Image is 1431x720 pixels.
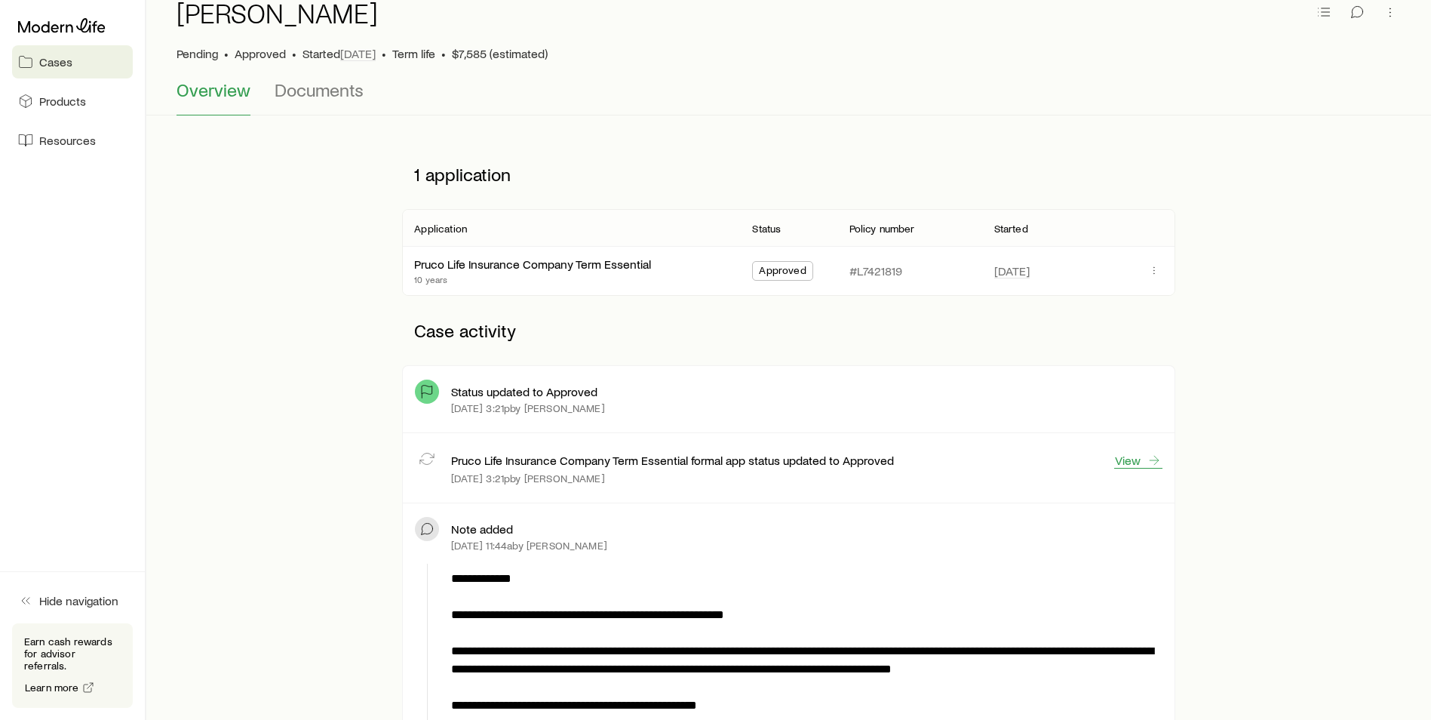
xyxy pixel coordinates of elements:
p: [DATE] 11:44a by [PERSON_NAME] [451,540,607,552]
span: [DATE] [340,46,376,61]
p: Application [414,223,467,235]
p: Started [994,223,1028,235]
p: Case activity [402,308,1175,353]
div: Pruco Life Insurance Company Term Essential [414,257,651,272]
p: Status updated to Approved [451,384,597,399]
div: Case details tabs [177,79,1401,115]
p: [DATE] 3:21p by [PERSON_NAME] [451,402,604,414]
p: Earn cash rewards for advisor referrals. [24,635,121,672]
p: Note added [451,522,513,537]
p: Policy number [849,223,915,235]
a: View [1114,452,1162,469]
p: Pending [177,46,218,61]
span: Overview [177,79,250,100]
span: • [441,46,446,61]
span: Hide navigation [39,593,118,608]
span: Products [39,94,86,109]
span: Approved [235,46,286,61]
p: Status [752,223,781,235]
span: Learn more [25,682,79,693]
div: Earn cash rewards for advisor referrals.Learn more [12,623,133,708]
span: Cases [39,54,72,69]
span: $7,585 (estimated) [452,46,548,61]
span: • [382,46,386,61]
p: [DATE] 3:21p by [PERSON_NAME] [451,472,604,485]
span: Resources [39,133,96,148]
p: #L7421819 [849,263,902,278]
a: Resources [12,124,133,157]
p: 1 application [402,152,1175,197]
a: Cases [12,45,133,78]
span: • [292,46,296,61]
p: Started [302,46,376,61]
p: 10 years [414,273,651,285]
span: [DATE] [994,263,1030,278]
span: Approved [759,264,806,280]
a: Pruco Life Insurance Company Term Essential [414,257,651,271]
p: Pruco Life Insurance Company Term Essential formal app status updated to Approved [451,453,894,468]
button: Hide navigation [12,584,133,617]
a: Products [12,85,133,118]
span: Documents [275,79,364,100]
span: • [224,46,229,61]
span: Term life [392,46,435,61]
